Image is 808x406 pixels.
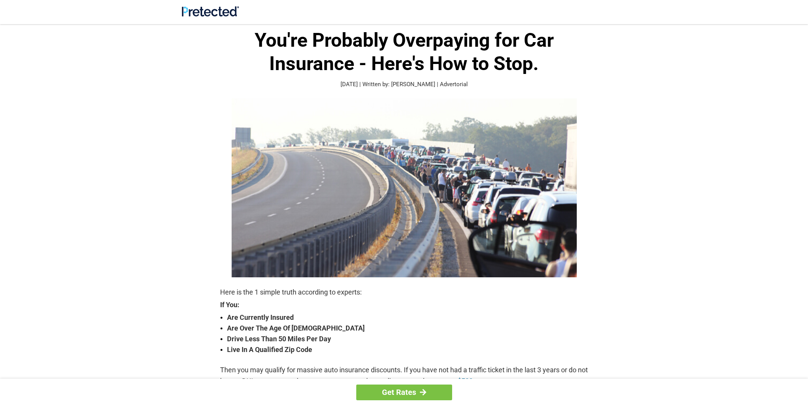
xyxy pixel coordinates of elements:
strong: Drive Less Than 50 Miles Per Day [227,334,588,344]
a: Site Logo [182,11,239,18]
h1: You're Probably Overpaying for Car Insurance - Here's How to Stop. [220,29,588,75]
strong: Live In A Qualified Zip Code [227,344,588,355]
strong: If You: [220,301,588,308]
p: [DATE] | Written by: [PERSON_NAME] | Advertorial [220,80,588,89]
strong: Are Over The Age Of [DEMOGRAPHIC_DATA] [227,323,588,334]
a: Get Rates [356,385,452,400]
a: save up to $500 a year. [425,377,495,385]
p: Then you may qualify for massive auto insurance discounts. If you have not had a traffic ticket i... [220,365,588,386]
img: Site Logo [182,6,239,16]
p: Here is the 1 simple truth according to experts: [220,287,588,298]
strong: Are Currently Insured [227,312,588,323]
